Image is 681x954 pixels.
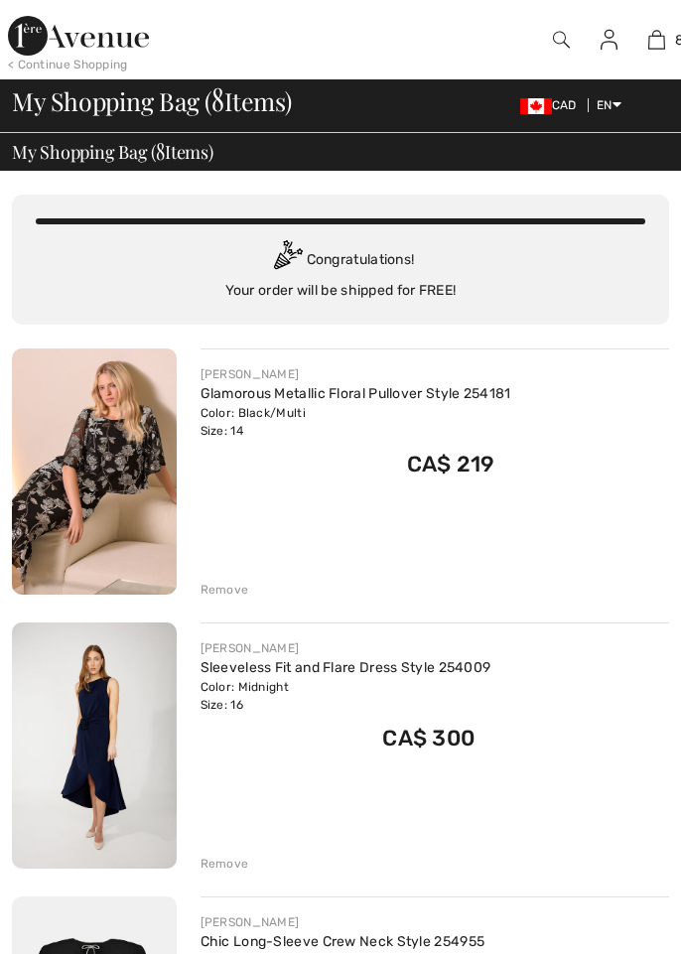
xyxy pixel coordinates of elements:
[634,28,680,52] a: 8
[601,28,617,52] img: My Info
[407,451,495,477] span: CA$ 219
[520,98,585,112] span: CAD
[553,28,570,52] img: search the website
[201,365,511,383] div: [PERSON_NAME]
[267,240,307,280] img: Congratulation2.svg
[8,56,128,73] div: < Continue Shopping
[12,89,292,114] span: My Shopping Bag ( Items)
[648,28,665,52] img: My Bag
[201,855,249,873] div: Remove
[12,143,213,161] span: My Shopping Bag ( Items)
[201,913,485,931] div: [PERSON_NAME]
[12,622,177,869] img: Sleeveless Fit and Flare Dress Style 254009
[156,139,165,162] span: 8
[585,28,633,52] a: Sign In
[597,98,621,112] span: EN
[12,348,177,595] img: Glamorous Metallic Floral Pullover Style 254181
[201,678,491,714] div: Color: Midnight Size: 16
[201,581,249,599] div: Remove
[201,639,491,657] div: [PERSON_NAME]
[201,404,511,440] div: Color: Black/Multi Size: 14
[520,98,552,114] img: Canadian Dollar
[36,240,645,301] div: Congratulations! Your order will be shipped for FREE!
[8,16,149,56] img: 1ère Avenue
[201,933,485,950] a: Chic Long-Sleeve Crew Neck Style 254955
[211,83,224,115] span: 8
[201,659,491,676] a: Sleeveless Fit and Flare Dress Style 254009
[382,725,475,751] span: CA$ 300
[201,385,511,402] a: Glamorous Metallic Floral Pullover Style 254181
